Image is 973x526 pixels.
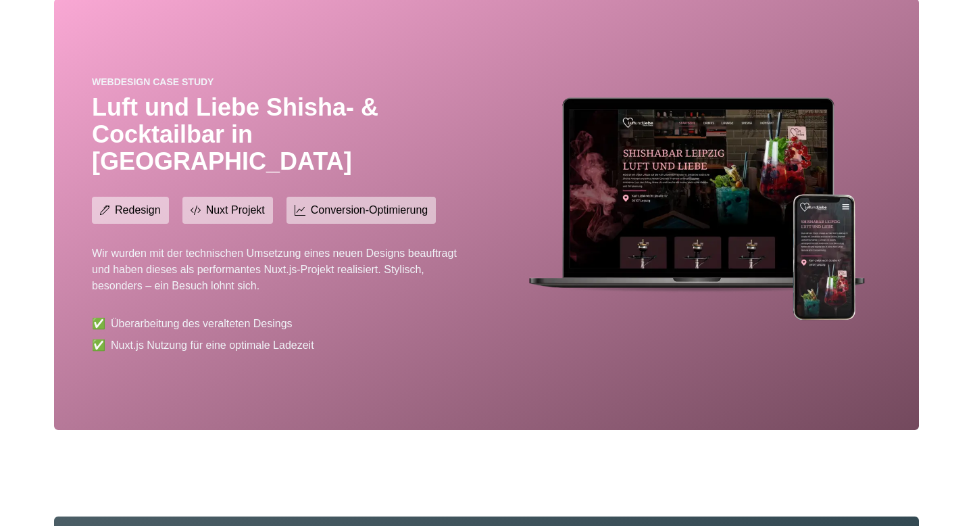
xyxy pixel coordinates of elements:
p: Conversion-Optimierung [311,202,428,218]
span: ✅ [92,339,105,351]
span: ✅ [92,318,105,329]
p: Nuxt Projekt [206,202,265,218]
li: Nuxt.js Nutzung für eine optimale Ladezeit [92,337,470,354]
p: Webdesign Case Study [92,75,470,89]
li: Überarbeitung des veralteten Desings [92,316,470,332]
p: Wir wurden mit der technischen Umsetzung eines neuen Designs beauftragt und haben dieses als perf... [92,245,470,294]
p: Redesign [115,202,161,218]
h3: Luft und Liebe Shisha- & Cocktailbar in [GEOGRAPHIC_DATA] [92,94,470,175]
img: Luft und Liebe ist eine Shishabar in Leipzig mit einer passenden und suchmaschinenoptimierten Web... [503,53,908,376]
